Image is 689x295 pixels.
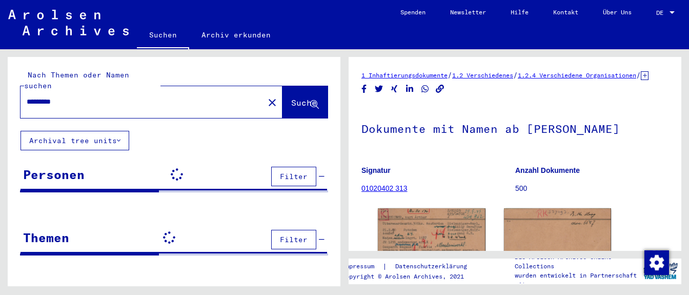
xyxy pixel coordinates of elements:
button: Copy link [435,83,445,95]
button: Share on Twitter [374,83,384,95]
img: 001.jpg [378,208,485,280]
img: 002.jpg [504,208,612,280]
a: Datenschutzerklärung [387,261,479,272]
b: Anzahl Dokumente [515,166,580,174]
button: Filter [271,230,316,249]
img: Zustimmung ändern [644,250,669,275]
p: Copyright © Arolsen Archives, 2021 [342,272,479,281]
p: wurden entwickelt in Partnerschaft mit [515,271,640,289]
h1: Dokumente mit Namen ab [PERSON_NAME] [361,105,668,150]
p: Die Arolsen Archives Online-Collections [515,252,640,271]
div: Personen [23,165,85,184]
b: Signatur [361,166,391,174]
span: / [513,70,518,80]
img: Arolsen_neg.svg [8,10,129,35]
span: Filter [280,235,308,244]
mat-label: Nach Themen oder Namen suchen [24,70,129,90]
a: Archiv erkunden [189,23,283,47]
p: 500 [515,183,668,194]
span: / [448,70,452,80]
button: Filter [271,167,316,186]
div: | [342,261,479,272]
a: 1.2.4 Verschiedene Organisationen [518,71,636,79]
span: DE [656,9,667,16]
button: Clear [262,92,282,112]
div: Themen [23,228,69,247]
span: / [636,70,641,80]
button: Archival tree units [21,131,129,150]
mat-icon: close [266,96,278,109]
span: Suche [291,97,317,108]
span: Filter [280,172,308,181]
a: 01020402 313 [361,184,408,192]
a: Suchen [137,23,189,49]
button: Share on LinkedIn [404,83,415,95]
img: yv_logo.png [641,258,680,284]
button: Suche [282,86,328,118]
a: 1 Inhaftierungsdokumente [361,71,448,79]
button: Share on WhatsApp [420,83,431,95]
a: 1.2 Verschiedenes [452,71,513,79]
a: Impressum [342,261,382,272]
button: Share on Facebook [359,83,370,95]
button: Share on Xing [389,83,400,95]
